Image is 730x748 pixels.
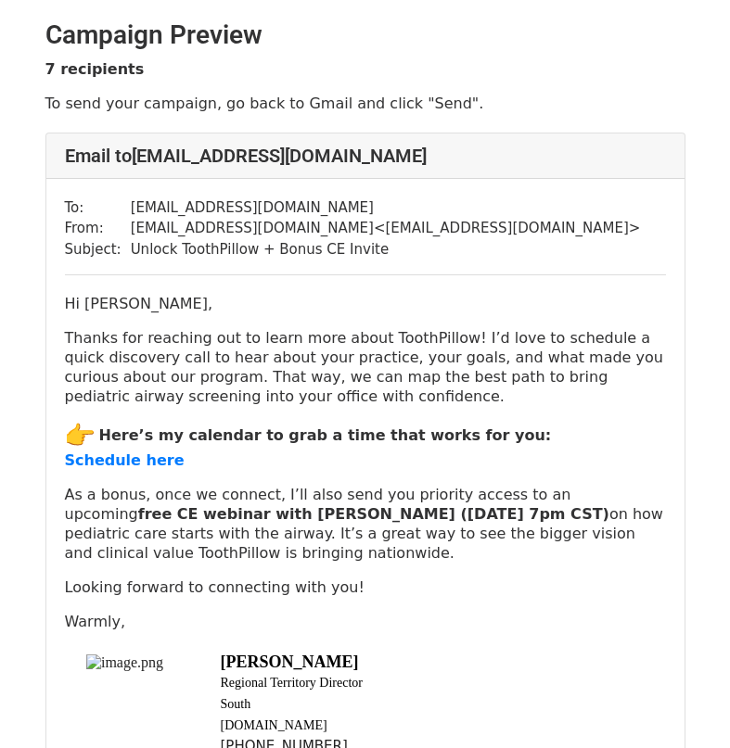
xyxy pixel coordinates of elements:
img: 👉 [65,421,95,450]
p: Looking forward to connecting with you! [65,577,666,597]
span: Regional Territory Director South [221,676,364,711]
p: To send your campaign, go back to Gmail and click "Send". [45,94,685,113]
p: Warmly, [65,612,666,631]
h4: Email to [EMAIL_ADDRESS][DOMAIN_NAME] [65,145,666,167]
strong: free CE webinar with [PERSON_NAME] ([DATE] 7pm CST) [138,505,609,523]
p: Thanks for reaching out to learn more about ToothPillow! I’d love to schedule a quick discovery c... [65,328,666,406]
p: Hi [PERSON_NAME], [65,294,666,313]
strong: Here’s my calendar to grab a time that works for you: [99,426,552,444]
span: [DOMAIN_NAME] [221,718,327,732]
td: [EMAIL_ADDRESS][DOMAIN_NAME] [131,197,641,219]
td: Unlock ToothPillow + Bonus CE Invite [131,239,641,260]
h2: Campaign Preview [45,19,685,51]
td: [EMAIL_ADDRESS][DOMAIN_NAME] < [EMAIL_ADDRESS][DOMAIN_NAME] > [131,218,641,239]
p: As a bonus, once we connect, I’ll also send you priority access to an upcoming on how pediatric c... [65,485,666,563]
strong: 7 recipients [45,60,145,78]
td: From: [65,218,131,239]
td: Subject: [65,239,131,260]
a: Schedule here [65,451,185,469]
b: [PERSON_NAME] [221,653,359,671]
img: image.png [86,654,163,671]
td: To: [65,197,131,219]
